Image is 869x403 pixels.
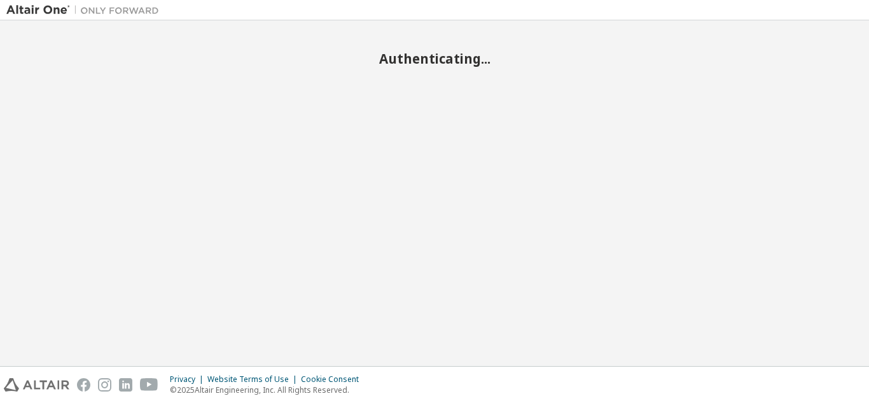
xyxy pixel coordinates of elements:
div: Privacy [170,374,207,385]
p: © 2025 Altair Engineering, Inc. All Rights Reserved. [170,385,366,395]
img: Altair One [6,4,165,17]
div: Cookie Consent [301,374,366,385]
div: Website Terms of Use [207,374,301,385]
img: altair_logo.svg [4,378,69,392]
img: instagram.svg [98,378,111,392]
img: linkedin.svg [119,378,132,392]
img: facebook.svg [77,378,90,392]
h2: Authenticating... [6,50,863,67]
img: youtube.svg [140,378,158,392]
